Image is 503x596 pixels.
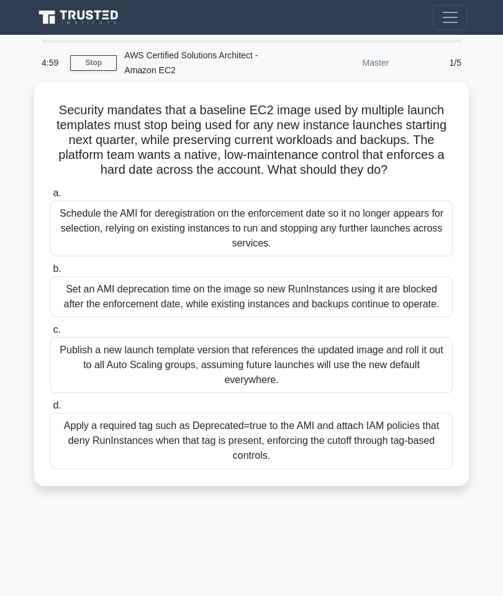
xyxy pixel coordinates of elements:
div: Master [288,50,396,75]
div: 4:59 [34,50,70,75]
button: Toggle navigation [433,5,468,30]
div: Publish a new launch template version that references the updated image and roll it out to all Au... [50,337,453,393]
a: Stop [70,55,117,71]
div: Set an AMI deprecation time on the image so new RunInstances using it are blocked after the enfor... [50,276,453,317]
h5: Security mandates that a baseline EC2 image used by multiple launch templates must stop being use... [49,102,454,178]
span: b. [53,263,61,274]
span: d. [53,400,61,410]
div: AWS Certified Solutions Architect - Amazon EC2 [117,43,288,83]
span: a. [53,187,61,198]
div: Apply a required tag such as Deprecated=true to the AMI and attach IAM policies that deny RunInst... [50,413,453,469]
div: 1/5 [396,50,469,75]
div: Schedule the AMI for deregistration on the enforcement date so it no longer appears for selection... [50,201,453,256]
span: c. [53,324,60,335]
